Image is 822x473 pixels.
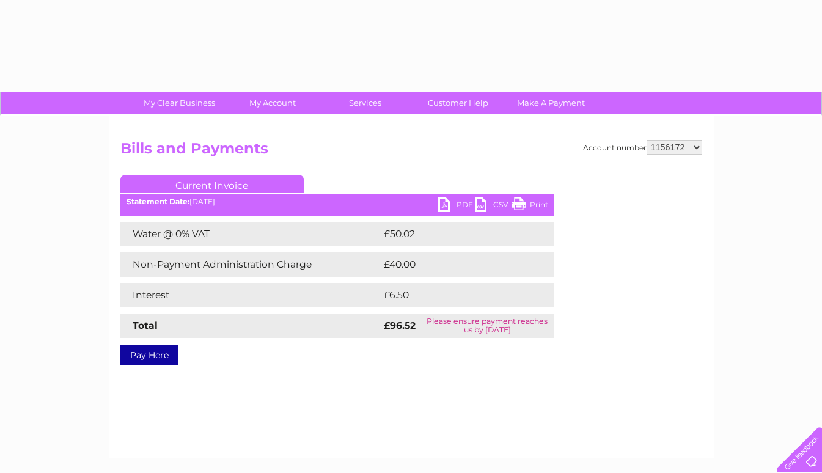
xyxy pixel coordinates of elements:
a: My Account [222,92,323,114]
b: Statement Date: [127,197,189,206]
td: £50.02 [381,222,530,246]
a: Print [512,197,548,215]
td: Water @ 0% VAT [120,222,381,246]
td: Please ensure payment reaches us by [DATE] [420,313,554,338]
td: Interest [120,283,381,307]
a: Pay Here [120,345,178,365]
strong: £96.52 [384,320,416,331]
a: Current Invoice [120,175,304,193]
a: PDF [438,197,475,215]
div: Account number [583,140,702,155]
td: Non-Payment Administration Charge [120,252,381,277]
strong: Total [133,320,158,331]
h2: Bills and Payments [120,140,702,163]
a: My Clear Business [129,92,230,114]
a: CSV [475,197,512,215]
td: £40.00 [381,252,530,277]
div: [DATE] [120,197,554,206]
td: £6.50 [381,283,526,307]
a: Make A Payment [501,92,601,114]
a: Customer Help [408,92,508,114]
a: Services [315,92,416,114]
